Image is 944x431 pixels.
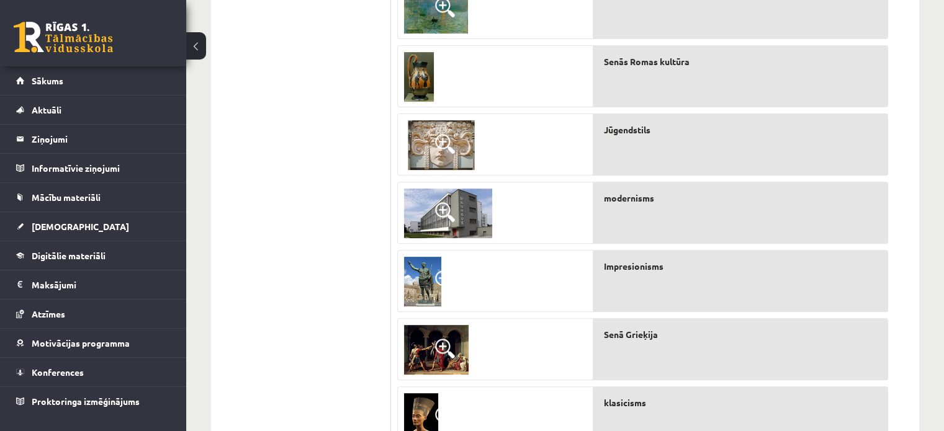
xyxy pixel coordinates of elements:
span: Atzīmes [32,308,65,319]
a: Maksājumi [16,270,171,299]
span: Senā Grieķija [603,328,657,341]
span: Aktuāli [32,104,61,115]
img: 7.jpg [404,325,469,375]
a: Mācību materiāli [16,183,171,211]
a: Rīgas 1. Tālmācības vidusskola [14,22,113,53]
span: Jūgendstils [603,123,650,136]
span: Digitālie materiāli [32,250,106,261]
span: Impresionisms [603,260,663,273]
a: [DEMOGRAPHIC_DATA] [16,212,171,241]
span: Proktoringa izmēģinājums [32,396,140,407]
a: Atzīmes [16,300,171,328]
legend: Ziņojumi [32,125,171,153]
span: Mācību materiāli [32,192,101,203]
img: 5.jpg [404,257,441,306]
a: Aktuāli [16,96,171,124]
a: Konferences [16,358,171,386]
span: [DEMOGRAPHIC_DATA] [32,221,129,232]
a: Digitālie materiāli [16,241,171,270]
span: modernisms [603,192,654,205]
a: Ziņojumi [16,125,171,153]
span: Konferences [32,367,84,378]
span: Motivācijas programma [32,337,130,349]
a: Motivācijas programma [16,329,171,357]
a: Proktoringa izmēģinājums [16,387,171,415]
a: Sākums [16,66,171,95]
span: Sākums [32,75,63,86]
img: 10.jpg [404,189,492,238]
a: Informatīvie ziņojumi [16,154,171,182]
img: 3.jpg [404,52,434,102]
legend: Maksājumi [32,270,171,299]
legend: Informatīvie ziņojumi [32,154,171,182]
img: 9.jpg [404,120,479,170]
span: klasicisms [603,396,645,409]
span: Senās Romas kultūra [603,55,689,68]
